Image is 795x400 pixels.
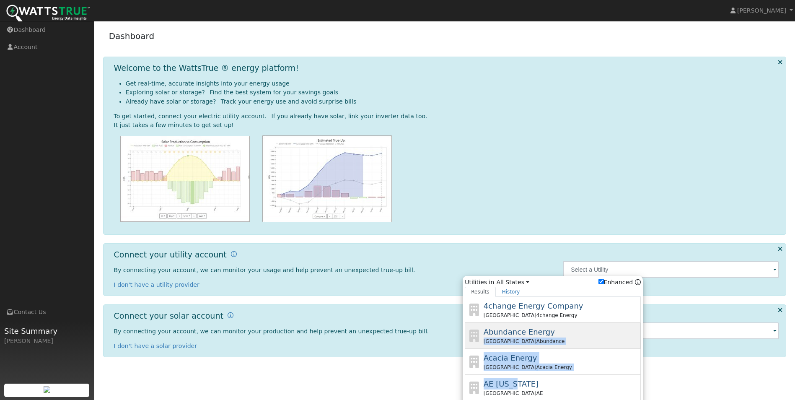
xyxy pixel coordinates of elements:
[109,31,155,41] a: Dashboard
[484,390,536,397] span: [GEOGRAPHIC_DATA]
[4,337,90,345] div: [PERSON_NAME]
[484,364,536,371] span: [GEOGRAPHIC_DATA]
[465,278,641,287] span: Utilities in
[44,386,50,393] img: retrieve
[484,301,583,310] span: 4change Energy Company
[484,379,539,388] span: AE [US_STATE]
[126,88,779,97] li: Exploring solar or storage? Find the best system for your savings goals
[484,327,555,336] span: Abundance Energy
[598,278,641,287] span: Show enhanced providers
[563,322,779,339] input: Select an Inverter
[536,390,543,397] span: AE
[114,250,227,260] h1: Connect your utility account
[465,287,496,297] a: Results
[598,279,604,284] input: Enhanced
[536,312,577,319] span: 4change Energy
[635,279,641,286] a: Enhanced Providers
[114,328,429,335] span: By connecting your account, we can monitor your production and help prevent an unexpected true-up...
[6,5,90,23] img: WattsTrue
[484,353,537,362] span: Acacia Energy
[114,112,779,121] div: To get started, connect your electric utility account. If you already have solar, link your inver...
[737,7,786,14] span: [PERSON_NAME]
[114,311,223,321] h1: Connect your solar account
[114,281,199,288] a: I don't have a utility provider
[114,63,299,73] h1: Welcome to the WattsTrue ® energy platform!
[484,312,536,319] span: [GEOGRAPHIC_DATA]
[484,338,536,345] span: [GEOGRAPHIC_DATA]
[4,325,90,337] span: Site Summary
[536,364,572,371] span: Acacia Energy
[126,79,779,88] li: Get real-time, accurate insights into your energy usage
[496,287,526,297] a: History
[114,121,779,130] div: It just takes a few minutes to get set up!
[536,338,565,345] span: Abundance
[114,343,197,349] a: I don't have a solar provider
[563,261,779,278] input: Select a Utility
[126,97,779,106] li: Already have solar or storage? Track your energy use and avoid surprise bills
[114,267,415,273] span: By connecting your account, we can monitor your usage and help prevent an unexpected true-up bill.
[598,278,633,287] label: Enhanced
[496,278,529,287] a: All States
